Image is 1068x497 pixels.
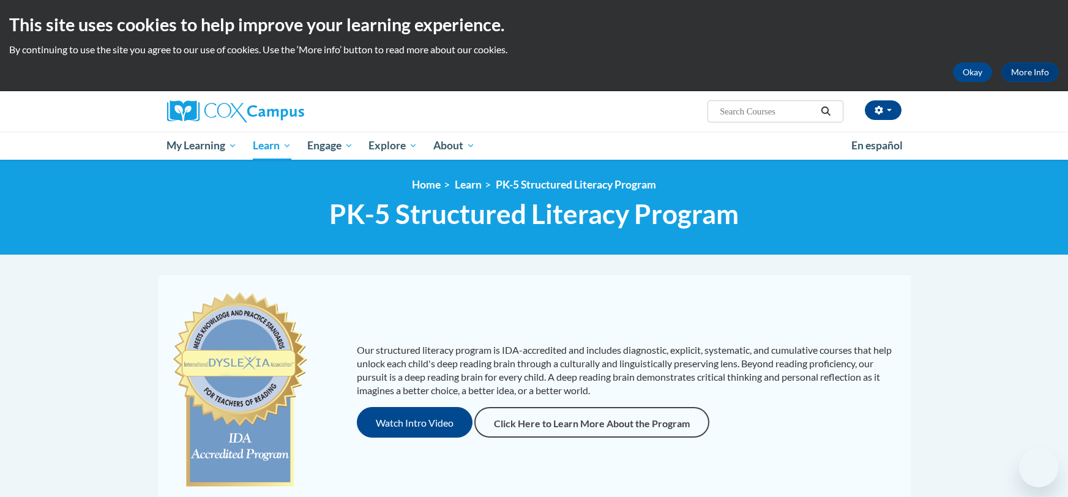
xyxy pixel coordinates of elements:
[412,178,441,191] a: Home
[357,343,898,397] p: Our structured literacy program is IDA-accredited and includes diagnostic, explicit, systematic, ...
[307,138,353,153] span: Engage
[9,12,1059,37] h2: This site uses cookies to help improve your learning experience.
[329,198,739,230] span: PK-5 Structured Literacy Program
[433,138,475,153] span: About
[1001,62,1059,82] a: More Info
[851,139,903,152] span: En español
[360,132,425,160] a: Explore
[357,407,472,438] button: Watch Intro Video
[167,100,400,122] a: Cox Campus
[167,100,304,122] img: Cox Campus
[166,138,237,153] span: My Learning
[299,132,361,160] a: Engage
[159,132,245,160] a: My Learning
[953,62,992,82] button: Okay
[149,132,920,160] div: Main menu
[1019,448,1058,487] iframe: Button to launch messaging window
[170,286,310,495] img: c477cda6-e343-453b-bfce-d6f9e9818e1c.png
[253,138,291,153] span: Learn
[719,104,816,119] input: Search Courses
[245,132,299,160] a: Learn
[474,407,709,438] a: Click Here to Learn More About the Program
[865,100,902,120] button: Account Settings
[455,178,482,191] a: Learn
[425,132,483,160] a: About
[9,43,1059,56] p: By continuing to use the site you agree to our use of cookies. Use the ‘More info’ button to read...
[843,133,911,159] a: En español
[496,178,656,191] a: PK-5 Structured Literacy Program
[368,138,417,153] span: Explore
[816,104,835,119] button: Search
